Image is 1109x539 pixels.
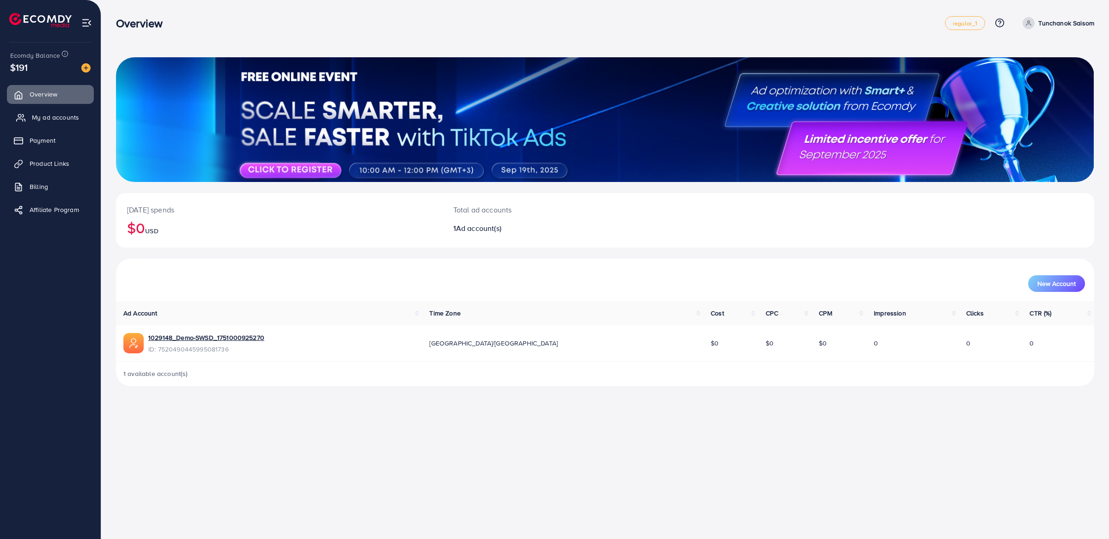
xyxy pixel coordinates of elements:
a: Product Links [7,154,94,173]
h2: 1 [453,224,676,233]
span: My ad accounts [32,113,79,122]
span: Cost [711,309,724,318]
span: Impression [874,309,906,318]
h3: Overview [116,17,170,30]
span: Affiliate Program [30,205,79,214]
span: CTR (%) [1030,309,1051,318]
a: Billing [7,177,94,196]
h2: $0 [127,219,431,236]
span: Time Zone [429,309,460,318]
a: Payment [7,131,94,150]
p: Total ad accounts [453,204,676,215]
a: regular_1 [945,16,985,30]
span: Clicks [966,309,984,318]
span: USD [145,226,158,236]
p: [DATE] spends [127,204,431,215]
span: $0 [711,339,719,348]
span: ID: 7520490445995081736 [148,345,264,354]
span: 0 [1030,339,1034,348]
a: 1029148_Demo-SWSD_1751000925270 [148,333,264,342]
a: Overview [7,85,94,103]
img: image [81,63,91,73]
span: regular_1 [953,20,977,26]
span: Overview [30,90,57,99]
span: 1 available account(s) [123,369,188,378]
button: New Account [1028,275,1085,292]
img: menu [81,18,92,28]
span: $0 [819,339,827,348]
span: 0 [874,339,878,348]
a: My ad accounts [7,108,94,127]
span: $191 [10,61,28,74]
span: Ad Account [123,309,158,318]
span: Product Links [30,159,69,168]
span: [GEOGRAPHIC_DATA]/[GEOGRAPHIC_DATA] [429,339,558,348]
img: logo [9,13,72,27]
span: Payment [30,136,55,145]
p: Tunchanok Saisom [1038,18,1094,29]
span: $0 [766,339,774,348]
span: Ecomdy Balance [10,51,60,60]
span: New Account [1037,280,1076,287]
a: Tunchanok Saisom [1019,17,1094,29]
span: 0 [966,339,970,348]
a: Affiliate Program [7,200,94,219]
span: Ad account(s) [456,223,501,233]
span: Billing [30,182,48,191]
span: CPC [766,309,778,318]
img: ic-ads-acc.e4c84228.svg [123,333,144,353]
span: CPM [819,309,832,318]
